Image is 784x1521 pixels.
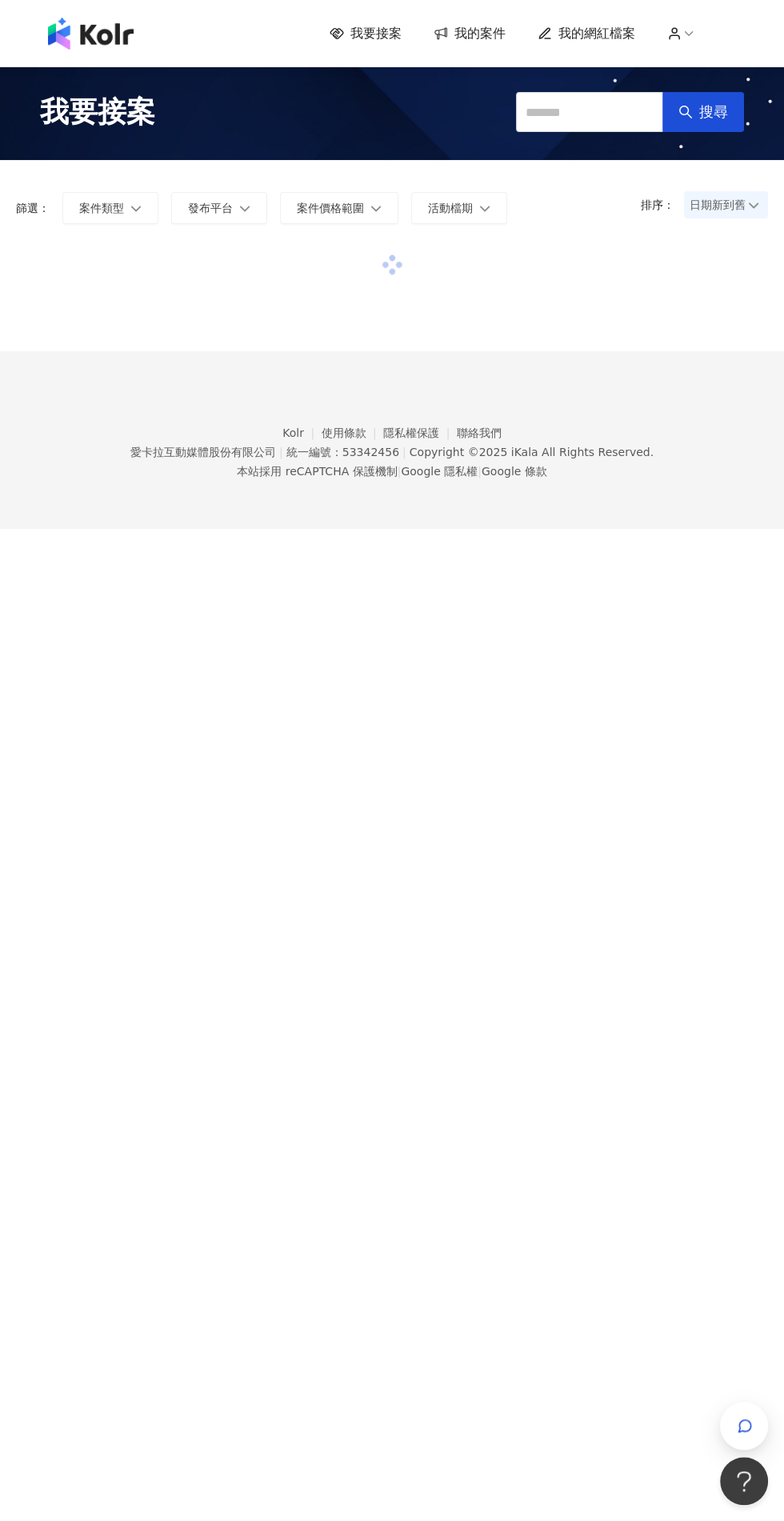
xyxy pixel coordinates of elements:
[297,202,364,214] span: 案件價格範圍
[482,465,547,478] a: Google 條款
[699,103,728,121] span: 搜尋
[286,446,399,458] div: 統一編號：53342456
[350,25,402,42] span: 我要接案
[188,202,233,214] span: 發布平台
[410,446,654,458] div: Copyright © 2025 All Rights Reserved.
[16,202,50,214] p: 篩選：
[280,192,398,224] button: 案件價格範圍
[678,105,693,119] span: search
[401,465,478,478] a: Google 隱私權
[322,426,384,439] a: 使用條款
[402,446,406,458] span: |
[279,446,283,458] span: |
[662,92,744,132] button: 搜尋
[428,202,473,214] span: 活動檔期
[411,192,507,224] button: 活動檔期
[62,192,158,224] button: 案件類型
[454,25,506,42] span: 我的案件
[478,465,482,478] span: |
[538,25,635,42] a: 我的網紅檔案
[558,25,635,42] span: 我的網紅檔案
[641,198,684,211] p: 排序：
[48,18,134,50] img: logo
[40,92,155,132] span: 我要接案
[511,446,538,458] a: iKala
[434,25,506,42] a: 我的案件
[457,426,502,439] a: 聯絡我們
[282,426,321,439] a: Kolr
[79,202,124,214] span: 案件類型
[383,426,457,439] a: 隱私權保護
[720,1457,768,1505] iframe: Help Scout Beacon - Open
[237,462,546,481] span: 本站採用 reCAPTCHA 保護機制
[130,446,276,458] div: 愛卡拉互動媒體股份有限公司
[690,193,762,217] span: 日期新到舊
[330,25,402,42] a: 我要接案
[171,192,267,224] button: 發布平台
[398,465,402,478] span: |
